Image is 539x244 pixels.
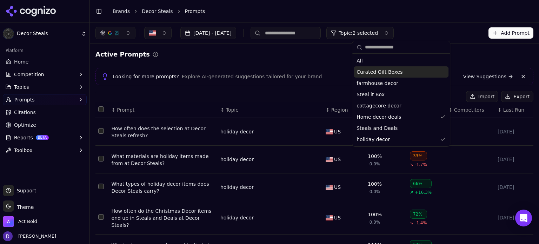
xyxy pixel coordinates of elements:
span: farmhouse decor [357,80,398,87]
span: Competition [14,71,44,78]
span: Last Run [503,106,524,113]
span: US [334,156,341,163]
a: Decor Steals [142,8,173,15]
div: [DATE] [498,156,531,163]
a: Optimize [3,119,87,131]
th: Topic [218,102,323,118]
img: David White [3,231,13,241]
th: Competitors [446,102,495,118]
div: Platform [3,45,87,56]
span: Home [14,58,28,65]
span: Decor Steals [17,31,78,37]
button: ReportsBETA [3,132,87,143]
button: Toolbox [3,145,87,156]
span: Citations [14,109,36,116]
span: Region [331,106,348,113]
div: 66% [410,179,432,188]
button: Select row 3 [98,184,104,189]
button: Import [466,91,498,102]
div: 100% [368,211,382,218]
span: Act Bold [18,218,37,225]
a: How often do the Christmas Decor items end up in Steals and Deals at Decor Steals? [112,207,215,229]
div: 72% [410,210,427,219]
button: Select row 2 [98,156,104,161]
div: ↕Prompt [112,106,215,113]
span: Home decor deals [357,113,401,120]
button: Select row 4 [98,214,104,220]
div: [DATE] [498,128,531,135]
button: Open organization switcher [3,216,37,227]
span: holiday decor [357,136,390,143]
button: Competition [3,69,87,80]
span: All [357,57,362,64]
div: holiday decor [220,214,254,221]
span: Topic: 2 selected [339,29,378,37]
span: Topic [226,106,238,113]
th: Last Run [495,102,533,118]
th: Region [323,102,365,118]
button: Add Prompt [488,27,533,39]
div: ↕Last Run [498,106,531,113]
a: Brands [113,8,130,14]
span: BETA [36,135,49,140]
img: Act Bold [3,216,14,227]
span: Explore AI-generated suggestions tailored for your brand [182,73,322,80]
a: Citations [3,107,87,118]
a: Home [3,56,87,67]
img: United States [149,29,156,37]
span: US [334,128,341,135]
span: Topics [14,84,29,91]
span: +16.3% [415,190,432,195]
span: cottagecore decor [357,102,401,109]
span: US [334,214,341,221]
span: Reports [14,134,33,141]
span: Prompt [117,106,134,113]
span: 0.0% [370,161,380,167]
button: Select all rows [98,106,104,112]
div: 100% [368,180,382,187]
div: What types of holiday decor items does Decor Steals carry? [112,180,215,194]
span: Optimize [14,121,36,128]
a: holiday decor [220,128,254,135]
span: ↗ [410,190,413,195]
div: ↕Competitors [448,106,492,113]
span: 0.0% [370,219,380,225]
button: Export [501,91,533,102]
span: Looking for more prompts? [113,73,179,80]
span: -1.4% [415,220,427,226]
a: View Suggestions [463,73,513,80]
a: What materials are holiday items made from at Decor Steals? [112,153,215,167]
div: Suggestions [352,54,450,146]
th: Prompt [109,102,218,118]
span: Support [14,187,36,194]
button: Topics [3,81,87,93]
div: Open Intercom Messenger [515,210,532,226]
span: US [334,184,341,191]
div: ↕Topic [220,106,320,113]
div: [DATE] [498,184,531,191]
div: 100% [368,153,382,160]
span: Toolbox [14,147,33,154]
div: 33% [410,151,427,160]
button: Open user button [3,231,56,241]
h2: Active Prompts [95,50,150,59]
span: Curated Gift Boxes [357,68,402,75]
a: How often does the selection at Decor Steals refresh? [112,125,215,139]
button: [DATE] - [DATE] [180,27,236,39]
a: holiday decor [220,156,254,163]
span: ↘ [410,220,413,226]
span: Prompts [14,96,35,103]
div: [DATE] [498,214,531,221]
nav: breadcrumb [113,8,519,15]
img: US flag [326,129,333,134]
span: Competitors [454,106,484,113]
img: US flag [326,157,333,162]
span: [PERSON_NAME] [15,233,56,239]
a: holiday decor [220,184,254,191]
span: 0.0% [370,189,380,194]
img: US flag [326,185,333,190]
